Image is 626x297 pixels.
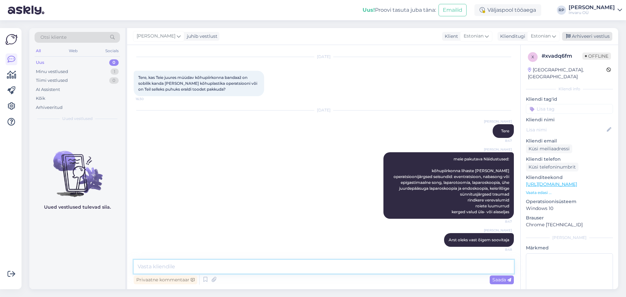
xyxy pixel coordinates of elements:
[29,139,125,198] img: No chats
[526,86,613,92] div: Kliendi info
[526,205,613,212] p: Windows 10
[526,156,613,163] p: Kliendi telefon
[487,138,512,143] span: 8:47
[562,32,612,41] div: Arhiveeri vestlus
[36,77,68,84] div: Tiimi vestlused
[36,95,45,102] div: Kõik
[569,5,622,15] a: [PERSON_NAME]Invaru OÜ
[35,47,42,55] div: All
[526,245,613,251] p: Märkmed
[526,96,613,103] p: Kliendi tag'id
[442,33,458,40] div: Klient
[526,198,613,205] p: Operatsioonisüsteem
[44,204,111,211] p: Uued vestlused tulevad siia.
[138,75,258,92] span: Tere, kas Teie juures müüdav kõhupiirkonna bandaaž on sobilik kanda [PERSON_NAME] kõhuplastika op...
[526,215,613,221] p: Brauser
[464,33,484,40] span: Estonian
[137,33,175,40] span: [PERSON_NAME]
[526,190,613,196] p: Vaata edasi ...
[474,4,541,16] div: Väljaspool tööaega
[104,47,120,55] div: Socials
[531,33,551,40] span: Estonian
[498,33,525,40] div: Klienditugi
[5,33,18,46] img: Askly Logo
[487,219,512,224] span: 8:47
[109,77,119,84] div: 0
[501,128,509,133] span: Tere
[449,237,509,242] span: Arst oleks vast õigem soovitaja
[363,6,436,14] div: Proovi tasuta juba täna:
[542,52,582,60] div: # xvadq6fm
[36,104,63,111] div: Arhiveeritud
[484,119,512,124] span: [PERSON_NAME]
[526,163,578,171] div: Küsi telefoninumbrit
[526,138,613,144] p: Kliendi email
[134,275,197,284] div: Privaatne kommentaar
[36,59,44,66] div: Uus
[134,107,514,113] div: [DATE]
[109,59,119,66] div: 0
[526,144,572,153] div: Küsi meiliaadressi
[557,6,566,15] div: RP
[40,34,67,41] span: Otsi kliente
[184,33,217,40] div: juhib vestlust
[492,277,511,283] span: Saada
[487,247,512,252] span: 8:48
[62,116,93,122] span: Uued vestlused
[439,4,467,16] button: Emailid
[136,97,160,101] span: 16:30
[526,181,577,187] a: [URL][DOMAIN_NAME]
[528,67,606,80] div: [GEOGRAPHIC_DATA], [GEOGRAPHIC_DATA]
[526,116,613,123] p: Kliendi nimi
[484,228,512,233] span: [PERSON_NAME]
[363,7,375,13] b: Uus!
[36,86,60,93] div: AI Assistent
[531,54,534,59] span: x
[582,52,611,60] span: Offline
[569,10,615,15] div: Invaru OÜ
[526,104,613,114] input: Lisa tag
[526,174,613,181] p: Klienditeekond
[526,221,613,228] p: Chrome [TECHNICAL_ID]
[67,47,79,55] div: Web
[526,235,613,241] div: [PERSON_NAME]
[111,68,119,75] div: 1
[36,68,68,75] div: Minu vestlused
[134,54,514,60] div: [DATE]
[484,147,512,152] span: [PERSON_NAME]
[569,5,615,10] div: [PERSON_NAME]
[526,126,605,133] input: Lisa nimi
